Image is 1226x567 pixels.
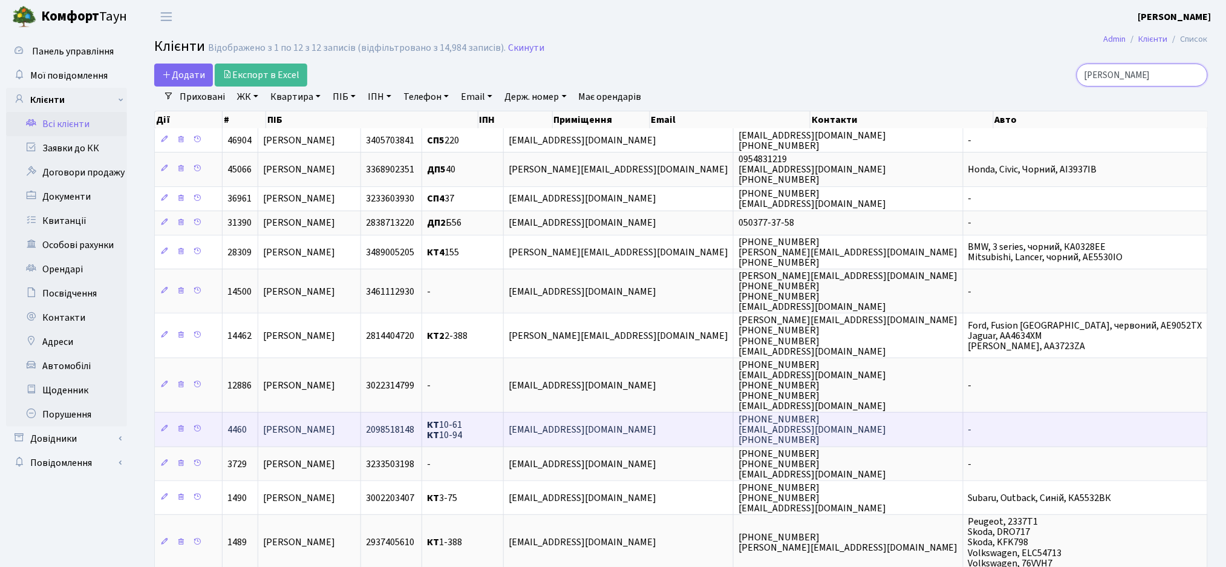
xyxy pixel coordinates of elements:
a: Щоденник [6,378,127,402]
a: [PERSON_NAME] [1138,10,1211,24]
span: 2838713220 [366,217,414,230]
a: Приховані [175,87,230,107]
input: Пошук... [1077,64,1208,87]
b: СП4 [427,192,445,206]
span: [PERSON_NAME] [263,491,335,505]
a: Заявки до КК [6,136,127,160]
span: 10-61 10-94 [427,418,462,442]
b: КТ2 [427,329,445,342]
a: Скинути [508,42,544,54]
b: Комфорт [41,7,99,26]
th: # [223,111,266,128]
span: [PERSON_NAME] [263,285,335,298]
span: 3729 [227,457,247,471]
span: Панель управління [32,45,114,58]
span: - [968,217,972,230]
a: Експорт в Excel [215,64,307,87]
span: [PERSON_NAME] [263,163,335,176]
span: 3233503198 [366,457,414,471]
a: Адреси [6,330,127,354]
span: 3002203407 [366,491,414,505]
span: 3405703841 [366,134,414,147]
span: 3461112930 [366,285,414,298]
a: Контакти [6,306,127,330]
a: Орендарі [6,257,127,281]
span: 1489 [227,536,247,549]
span: [PHONE_NUMBER] [PHONE_NUMBER] [EMAIL_ADDRESS][DOMAIN_NAME] [739,481,886,515]
span: - [427,285,431,298]
span: 36961 [227,192,252,206]
span: 0954831219 [EMAIL_ADDRESS][DOMAIN_NAME] [PHONE_NUMBER] [739,152,886,186]
span: [EMAIL_ADDRESS][DOMAIN_NAME] [PHONE_NUMBER] [739,129,886,152]
li: Список [1168,33,1208,46]
span: - [968,134,972,147]
span: [PERSON_NAME] [263,329,335,342]
a: Посвідчення [6,281,127,306]
nav: breadcrumb [1086,27,1226,52]
span: [PERSON_NAME][EMAIL_ADDRESS][DOMAIN_NAME] [509,163,728,176]
span: 14500 [227,285,252,298]
span: [EMAIL_ADDRESS][DOMAIN_NAME] [509,491,656,505]
th: Email [650,111,810,128]
a: Особові рахунки [6,233,127,257]
span: 2-388 [427,329,468,342]
th: ПІБ [266,111,478,128]
span: [PERSON_NAME] [263,536,335,549]
a: Держ. номер [500,87,571,107]
span: - [968,379,972,392]
a: ЖК [232,87,263,107]
span: Subaru, Outback, Синій, КА5532ВК [968,491,1112,505]
div: Відображено з 1 по 12 з 12 записів (відфільтровано з 14,984 записів). [208,42,506,54]
span: [EMAIL_ADDRESS][DOMAIN_NAME] [509,134,656,147]
span: Мої повідомлення [30,69,108,82]
th: ІПН [478,111,553,128]
span: Honda, Civic, Чорний, АІ3937ІВ [968,163,1097,176]
span: 3022314799 [366,379,414,392]
span: [PERSON_NAME] [263,134,335,147]
a: Admin [1104,33,1126,45]
a: Всі клієнти [6,112,127,136]
span: [PHONE_NUMBER] [PERSON_NAME][EMAIL_ADDRESS][DOMAIN_NAME] [739,531,958,554]
b: ДП2 [427,217,446,230]
th: Приміщення [553,111,650,128]
span: 46904 [227,134,252,147]
span: [EMAIL_ADDRESS][DOMAIN_NAME] [509,192,656,206]
span: 1-388 [427,536,462,549]
th: Контакти [810,111,994,128]
span: 12886 [227,379,252,392]
span: [PERSON_NAME][EMAIL_ADDRESS][DOMAIN_NAME] [PHONE_NUMBER] [PHONE_NUMBER] [EMAIL_ADDRESS][DOMAIN_NAME] [739,313,958,358]
span: - [968,423,972,436]
span: 3233603930 [366,192,414,206]
b: СП5 [427,134,445,147]
span: - [968,285,972,298]
span: - [968,457,972,471]
span: 45066 [227,163,252,176]
a: Документи [6,185,127,209]
a: Договори продажу [6,160,127,185]
span: 3368902351 [366,163,414,176]
span: 3-75 [427,491,457,505]
a: Довідники [6,427,127,451]
b: КТ4 [427,246,445,259]
span: [EMAIL_ADDRESS][DOMAIN_NAME] [509,285,656,298]
span: BMW, 3 series, чорний, КА0328ЕЕ Mitsubishi, Lancer, чорний, АЕ5530ІО [968,240,1123,264]
span: 220 [427,134,459,147]
span: [PERSON_NAME] [263,192,335,206]
span: - [427,379,431,392]
span: Таун [41,7,127,27]
th: Авто [994,111,1208,128]
a: Додати [154,64,213,87]
span: [PERSON_NAME][EMAIL_ADDRESS][DOMAIN_NAME] [509,329,728,342]
a: Телефон [399,87,454,107]
span: 28309 [227,246,252,259]
a: Квартира [266,87,325,107]
b: КТ [427,536,439,549]
span: 4460 [227,423,247,436]
span: [PERSON_NAME][EMAIL_ADDRESS][DOMAIN_NAME] [509,246,728,259]
a: ПІБ [328,87,360,107]
a: Панель управління [6,39,127,64]
span: [PERSON_NAME] [263,379,335,392]
span: 2814404720 [366,329,414,342]
a: ІПН [363,87,396,107]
